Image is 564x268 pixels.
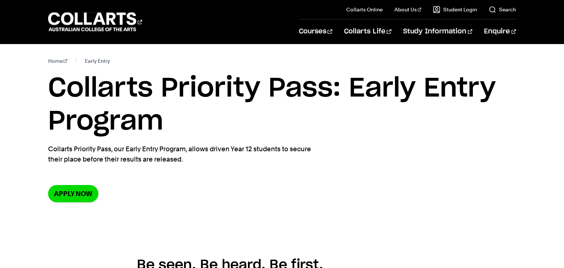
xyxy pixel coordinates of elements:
[48,185,98,202] a: Apply now
[344,19,391,44] a: Collarts Life
[48,72,516,138] h1: Collarts Priority Pass: Early Entry Program
[346,6,383,13] a: Collarts Online
[48,144,316,164] p: Collarts Priority Pass, our Early Entry Program, allows driven Year 12 students to secure their p...
[403,19,472,44] a: Study Information
[489,6,516,13] a: Search
[299,19,332,44] a: Courses
[48,11,142,32] div: Go to homepage
[85,56,110,66] span: Early Entry
[433,6,477,13] a: Student Login
[48,56,68,66] a: Home
[484,19,516,44] a: Enquire
[394,6,422,13] a: About Us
